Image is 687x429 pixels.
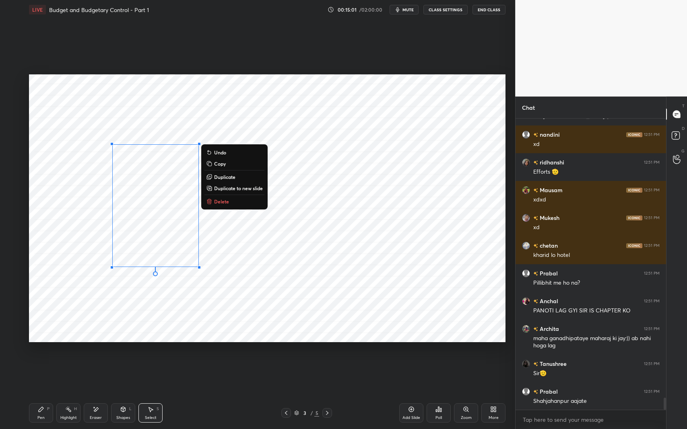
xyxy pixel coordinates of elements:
p: Chat [516,97,541,118]
img: default.png [522,131,530,139]
img: no-rating-badge.077c3623.svg [533,133,538,137]
div: 3 [301,411,309,415]
img: no-rating-badge.077c3623.svg [533,216,538,220]
h6: ridhanshi [538,158,564,166]
div: Eraser [90,416,102,420]
img: iconic-dark.1390631f.png [626,243,642,248]
div: S [157,407,159,411]
p: Undo [214,149,226,156]
div: 5 [314,409,319,417]
img: 1887a6d9930d4028aa76f830af21daf5.jpg [522,242,530,250]
div: xd [533,224,660,232]
img: 96dc448f4dab4ce2b60978ea155eeceb.jpg [522,158,530,166]
img: default.png [522,269,530,277]
button: mute [390,5,419,14]
h6: nandini [538,130,560,139]
h6: chetan [538,241,558,250]
button: Copy [204,159,264,168]
div: Highlight [60,416,77,420]
img: no-rating-badge.077c3623.svg [533,188,538,193]
span: mute [402,7,414,12]
img: no-rating-badge.077c3623.svg [533,244,538,248]
h6: Archita [538,324,559,333]
div: H [74,407,77,411]
button: Undo [204,148,264,157]
button: Duplicate to new slide [204,183,264,193]
button: End Class [472,5,505,14]
div: grid [516,119,666,410]
img: 4c432adf20b24afc979e178260aed123.jpg [522,186,530,194]
div: LIVE [29,5,46,14]
div: kharid lo hotel [533,251,660,259]
div: Shahjahanpur aajate [533,397,660,405]
img: iconic-dark.1390631f.png [626,188,642,193]
button: CLASS SETTINGS [423,5,468,14]
div: More [489,416,499,420]
button: Delete [204,197,264,206]
p: T [682,103,685,109]
p: D [682,125,685,131]
h6: Tanushree [538,359,567,368]
div: Shapes [116,416,130,420]
img: no-rating-badge.077c3623.svg [533,160,538,165]
h4: Budget and Budgetary Control - Part 1 [49,6,149,14]
div: xdxd [533,196,660,204]
div: 12:51 PM [644,389,660,394]
div: P [47,407,50,411]
div: Pen [37,416,45,420]
div: Select [145,416,157,420]
h6: Mukesh [538,213,559,222]
div: maha ganadhipataye maharaj ki jay:)) ab nahi hoga lag [533,335,660,350]
div: 12:51 PM [644,216,660,220]
h6: Mausam [538,186,563,194]
div: L [129,407,132,411]
img: no-rating-badge.077c3623.svg [533,327,538,331]
div: xd [533,140,660,148]
p: Duplicate [214,174,235,180]
img: iconic-dark.1390631f.png [626,132,642,137]
img: 710aac374af743619e52c97fb02a3c35.jpg [522,297,530,305]
div: 12:51 PM [644,243,660,248]
img: iconic-dark.1390631f.png [626,216,642,220]
h6: Prabal [538,387,558,396]
div: Poll [435,416,442,420]
div: 12:51 PM [644,299,660,304]
img: 4fb1ef4a05d043828c0fb253196add07.jpg [522,214,530,222]
p: Duplicate to new slide [214,185,263,191]
img: f5b4b4929f1e48e2bd1b58f704e67c7d.jpg [522,325,530,333]
div: 12:51 PM [644,160,660,165]
p: G [681,148,685,154]
img: no-rating-badge.077c3623.svg [533,362,538,366]
div: Pillibhit me ho na? [533,279,660,287]
img: no-rating-badge.077c3623.svg [533,390,538,394]
div: Sir🫡 [533,369,660,378]
div: 12:51 PM [644,326,660,331]
div: Zoom [461,416,472,420]
div: Add Slide [402,416,420,420]
div: 12:51 PM [644,361,660,366]
div: 12:51 PM [644,132,660,137]
img: no-rating-badge.077c3623.svg [533,271,538,276]
div: Efforts 🫡 [533,168,660,176]
div: PANOTI LAG GYI SIR IS CHAPTER KO [533,307,660,315]
img: no-rating-badge.077c3623.svg [533,299,538,304]
div: / [310,411,313,415]
div: 12:51 PM [644,271,660,276]
p: Delete [214,198,229,205]
img: d5e60321c15a449f904b58f3343f34be.jpg [522,360,530,368]
div: 12:51 PM [644,188,660,193]
h6: Prabal [538,269,558,277]
h6: Anchal [538,297,558,305]
img: default.png [522,388,530,396]
p: Copy [214,160,226,167]
button: Duplicate [204,172,264,182]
